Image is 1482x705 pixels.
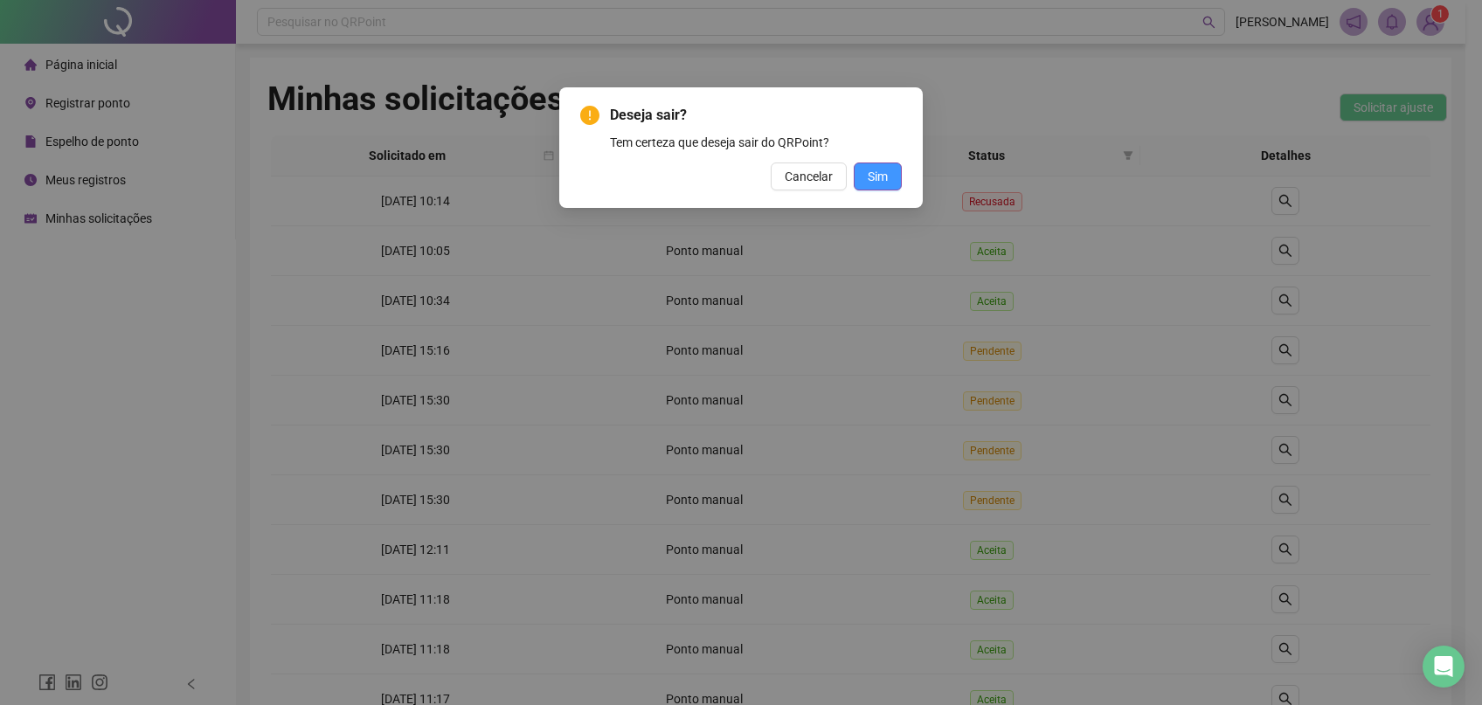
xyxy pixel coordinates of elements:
[785,167,833,186] span: Cancelar
[854,162,902,190] button: Sim
[868,167,888,186] span: Sim
[1423,646,1465,688] div: Open Intercom Messenger
[580,106,599,125] span: exclamation-circle
[610,133,902,152] div: Tem certeza que deseja sair do QRPoint?
[771,162,847,190] button: Cancelar
[610,105,902,126] span: Deseja sair?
